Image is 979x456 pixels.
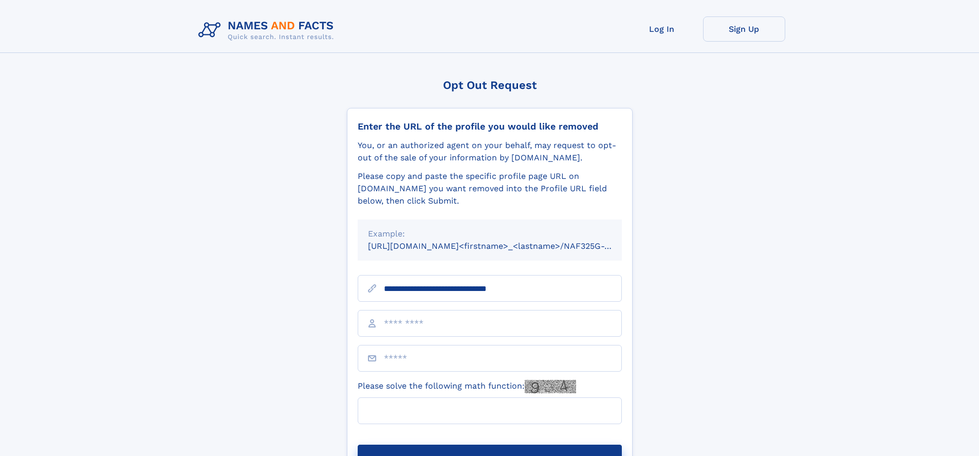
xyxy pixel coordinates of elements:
label: Please solve the following math function: [358,380,576,393]
div: Opt Out Request [347,79,633,92]
div: You, or an authorized agent on your behalf, may request to opt-out of the sale of your informatio... [358,139,622,164]
div: Enter the URL of the profile you would like removed [358,121,622,132]
img: Logo Names and Facts [194,16,342,44]
div: Please copy and paste the specific profile page URL on [DOMAIN_NAME] you want removed into the Pr... [358,170,622,207]
small: [URL][DOMAIN_NAME]<firstname>_<lastname>/NAF325G-xxxxxxxx [368,241,641,251]
a: Log In [621,16,703,42]
a: Sign Up [703,16,785,42]
div: Example: [368,228,612,240]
